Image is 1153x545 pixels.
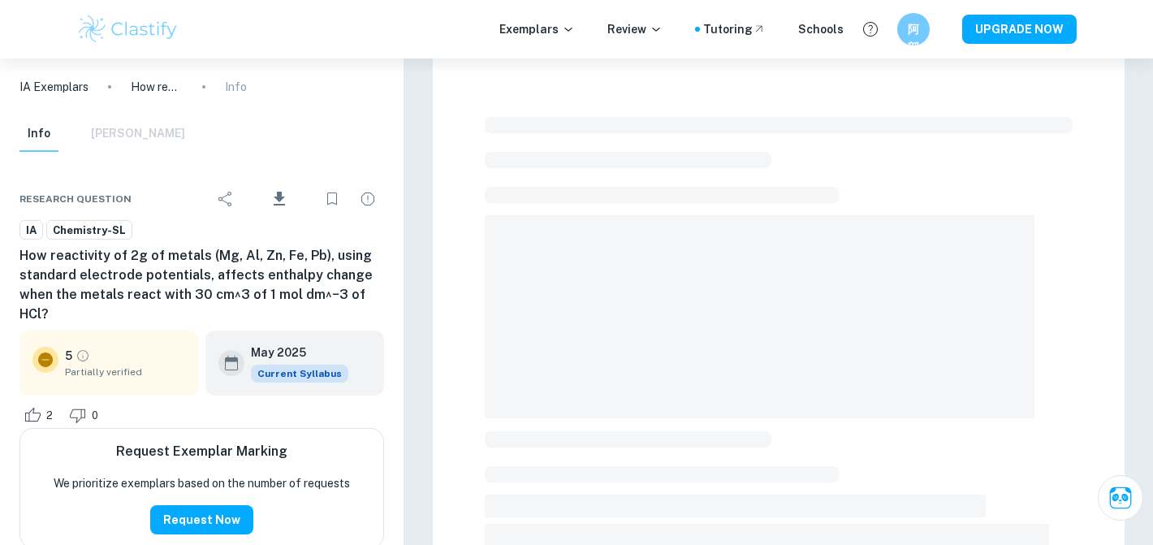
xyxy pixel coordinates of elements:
h6: 阿部 [905,20,923,38]
img: Clastify logo [76,13,179,45]
button: Info [19,116,58,152]
h6: May 2025 [251,344,335,361]
a: Tutoring [703,20,766,38]
a: Chemistry-SL [46,220,132,240]
a: IA [19,220,43,240]
div: Like [19,402,62,428]
p: Info [225,78,247,96]
button: Ask Clai [1098,475,1143,521]
h6: Request Exemplar Marking [116,442,287,461]
span: Chemistry-SL [47,223,132,239]
div: Share [209,183,242,215]
p: Exemplars [499,20,575,38]
span: 2 [37,408,62,424]
span: IA [20,223,42,239]
p: 5 [65,347,72,365]
h6: How reactivity of 2g of metals (Mg, Al, Zn, Fe, Pb), using standard electrode potentials, affects... [19,246,384,324]
div: Dislike [65,402,107,428]
a: IA Exemplars [19,78,89,96]
span: Partially verified [65,365,186,379]
a: Grade partially verified [76,348,90,363]
a: Schools [798,20,844,38]
p: Review [607,20,663,38]
button: 阿部 [897,13,930,45]
div: Bookmark [316,183,348,215]
span: Current Syllabus [251,365,348,383]
div: This exemplar is based on the current syllabus. Feel free to refer to it for inspiration/ideas wh... [251,365,348,383]
button: UPGRADE NOW [962,15,1077,44]
p: How reactivity of 2g of metals (Mg, Al, Zn, Fe, Pb), using standard electrode potentials, affects... [131,78,183,96]
span: 0 [83,408,107,424]
button: Request Now [150,505,253,534]
div: Download [245,178,313,220]
button: Help and Feedback [857,15,884,43]
p: We prioritize exemplars based on the number of requests [54,474,350,492]
span: Research question [19,192,132,206]
div: Report issue [352,183,384,215]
